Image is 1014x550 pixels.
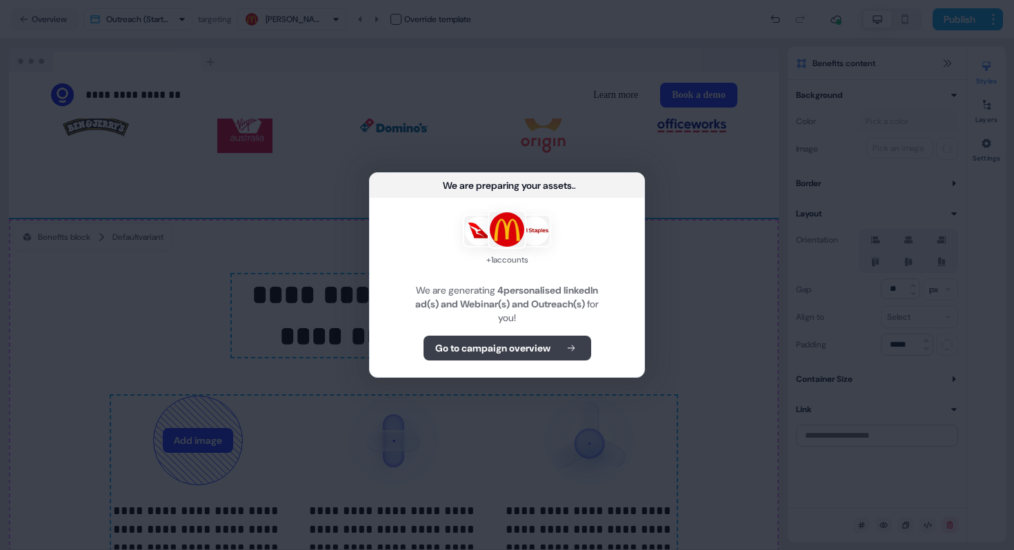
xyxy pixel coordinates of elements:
div: We are preparing your assets [443,179,572,192]
b: Go to campaign overview [435,341,550,355]
div: We are generating for you! [386,283,628,325]
div: + 1 accounts [463,253,551,267]
b: 4 personalised linkedIn ad(s) and Webinar(s) and Outreach(s) [415,284,598,310]
div: ... [572,179,576,192]
button: Go to campaign overview [424,336,591,360]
